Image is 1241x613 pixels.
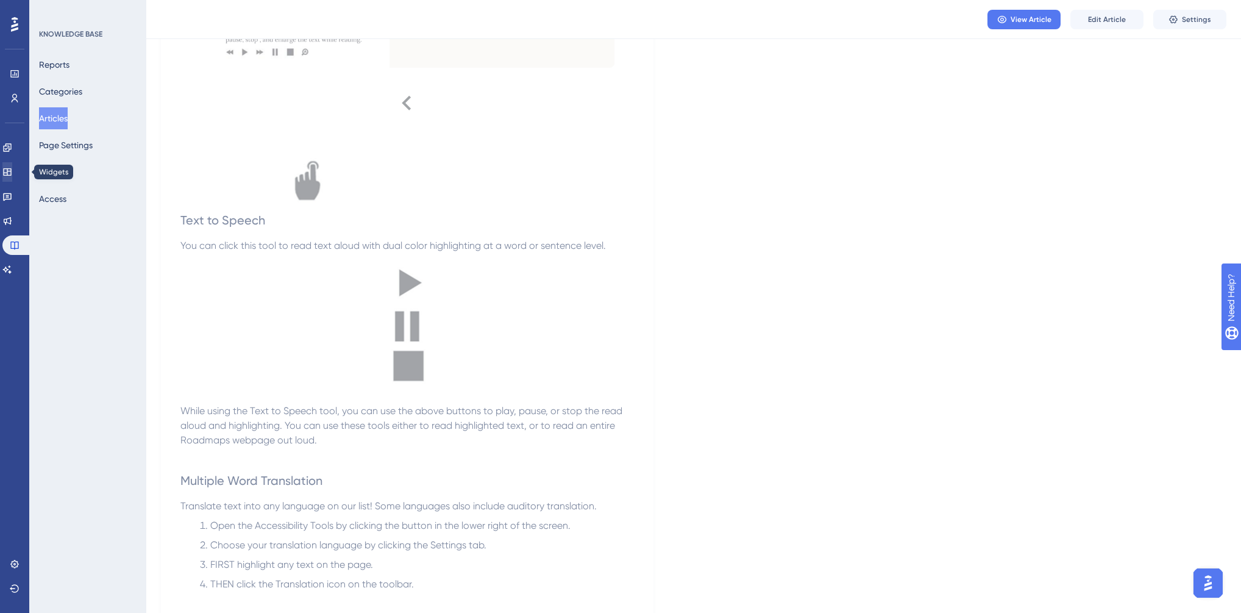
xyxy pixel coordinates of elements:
span: FIRST highlight any text on the page. [210,559,373,570]
button: Page Settings [39,134,93,156]
button: Access [39,188,66,210]
button: Categories [39,81,82,102]
span: Translate text into any language on our list! Some languages also include auditory translation. [180,500,597,512]
span: THEN click the Translation icon on the toolbar. [210,578,414,590]
span: Multiple Word Translation [180,473,322,488]
button: Reports [39,54,69,76]
span: Text to Speech [180,213,265,228]
span: You can click this tool to read text aloud with dual color highlighting at a word or sentence level. [180,240,606,251]
button: Articles [39,107,68,129]
iframe: UserGuiding AI Assistant Launcher [1190,565,1226,601]
span: Need Help? [29,3,76,18]
button: Domain [39,161,69,183]
button: Edit Article [1070,10,1143,29]
button: Settings [1153,10,1226,29]
span: Open the Accessibility Tools by clicking the button in the lower right of the screen. [210,520,571,531]
span: Choose your translation language by clicking the Settings tab. [210,539,486,551]
span: While using the Text to Speech tool, you can use the above buttons to play, pause, or stop the re... [180,405,625,446]
span: Settings [1182,15,1211,24]
span: View Article [1011,15,1051,24]
div: KNOWLEDGE BASE [39,29,102,39]
span: Edit Article [1088,15,1126,24]
button: View Article [987,10,1061,29]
